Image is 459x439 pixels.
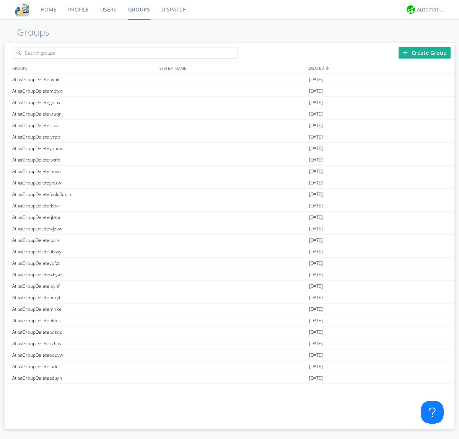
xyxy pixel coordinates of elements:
[158,62,306,73] div: SYSTEM_NAME
[5,246,454,258] a: AtlasGroupDeleteubssy[DATE]
[309,372,323,384] span: [DATE]
[10,281,158,292] div: AtlasGroupDeleteloyhf
[5,154,454,166] a: AtlasGroupDeletelwsfe[DATE]
[309,166,323,177] span: [DATE]
[10,384,158,395] div: [PERSON_NAME]
[309,120,323,131] span: [DATE]
[309,131,323,143] span: [DATE]
[309,304,323,315] span: [DATE]
[309,269,323,281] span: [DATE]
[309,74,323,85] span: [DATE]
[5,108,454,120] a: AtlasGroupDeletekruqr[DATE]
[10,166,158,177] div: AtlasGroupDeletelnnsn
[5,143,454,154] a: AtlasGroupDeleteynncw[DATE]
[309,281,323,292] span: [DATE]
[10,304,158,315] div: AtlasGroupDeletemlrke
[5,338,454,349] a: AtlasGroupDeletezzhov[DATE]
[309,200,323,212] span: [DATE]
[10,154,158,165] div: AtlasGroupDeletelwsfe
[10,212,158,223] div: AtlasGroupDeleteqbtpr
[309,349,323,361] span: [DATE]
[309,223,323,235] span: [DATE]
[5,212,454,223] a: AtlasGroupDeleteqbtpr[DATE]
[5,372,454,384] a: AtlasGroupDeleteaduyn[DATE]
[5,269,454,281] a: AtlasGroupDeletewhyaz[DATE]
[10,338,158,349] div: AtlasGroupDeletezzhov
[10,131,158,142] div: AtlasGroupDeletelyrpp
[5,235,454,246] a: AtlasGroupDeleteloarx[DATE]
[309,154,323,166] span: [DATE]
[309,315,323,326] span: [DATE]
[309,108,323,120] span: [DATE]
[421,401,444,424] iframe: Toggle Customer Support
[10,85,158,96] div: AtlasGroupDeletembtvq
[5,361,454,372] a: AtlasGroupDeleteloddi[DATE]
[5,120,454,131] a: AtlasGroupDeleterjiva[DATE]
[309,235,323,246] span: [DATE]
[5,223,454,235] a: AtlasGroupDeletewjzuw[DATE]
[10,97,158,108] div: AtlasGroupDeletegnjhy
[10,177,158,188] div: AtlasGroupDeleteyiozw
[309,292,323,304] span: [DATE]
[309,97,323,108] span: [DATE]
[417,6,446,13] div: automation+atlas
[10,269,158,280] div: AtlasGroupDeletewhyaz
[306,62,454,73] div: CREATED
[5,177,454,189] a: AtlasGroupDeleteyiozw[DATE]
[5,349,454,361] a: AtlasGroupDeleteoquyw[DATE]
[10,143,158,154] div: AtlasGroupDeleteynncw
[10,349,158,361] div: AtlasGroupDeleteoquyw
[5,315,454,326] a: AtlasGroupDeletebinek[DATE]
[309,384,323,395] span: [DATE]
[5,131,454,143] a: AtlasGroupDeletelyrpp[DATE]
[309,246,323,258] span: [DATE]
[309,212,323,223] span: [DATE]
[407,5,415,14] img: d2d01cd9b4174d08988066c6d424eccd
[399,47,451,59] div: Create Group
[10,189,158,200] div: AtlasGroupDeletefculgRubin
[309,177,323,189] span: [DATE]
[5,292,454,304] a: AtlasGroupDeleteboryt[DATE]
[309,189,323,200] span: [DATE]
[10,258,158,269] div: AtlasGroupDeletevofzt
[13,47,238,59] input: Search groups
[10,235,158,246] div: AtlasGroupDeleteloarx
[10,292,158,303] div: AtlasGroupDeleteboryt
[5,281,454,292] a: AtlasGroupDeleteloyhf[DATE]
[5,384,454,395] a: [PERSON_NAME][DATE]
[10,223,158,234] div: AtlasGroupDeletewjzuw
[10,62,156,73] div: GROUPS
[10,200,158,211] div: AtlasGroupDeletefbpxr
[309,326,323,338] span: [DATE]
[309,85,323,97] span: [DATE]
[5,258,454,269] a: AtlasGroupDeletevofzt[DATE]
[10,372,158,384] div: AtlasGroupDeleteaduyn
[10,361,158,372] div: AtlasGroupDeleteloddi
[5,74,454,85] a: AtlasGroupDeletepynir[DATE]
[10,326,158,338] div: AtlasGroupDeletepqkqu
[5,166,454,177] a: AtlasGroupDeletelnnsn[DATE]
[5,200,454,212] a: AtlasGroupDeletefbpxr[DATE]
[5,189,454,200] a: AtlasGroupDeletefculgRubin[DATE]
[10,120,158,131] div: AtlasGroupDeleterjiva
[309,338,323,349] span: [DATE]
[15,3,29,16] img: cddb5a64eb264b2086981ab96f4c1ba7
[5,326,454,338] a: AtlasGroupDeletepqkqu[DATE]
[5,97,454,108] a: AtlasGroupDeletegnjhy[DATE]
[5,304,454,315] a: AtlasGroupDeletemlrke[DATE]
[10,315,158,326] div: AtlasGroupDeletebinek
[402,50,408,55] img: plus.svg
[309,361,323,372] span: [DATE]
[10,108,158,119] div: AtlasGroupDeletekruqr
[5,85,454,97] a: AtlasGroupDeletembtvq[DATE]
[309,258,323,269] span: [DATE]
[10,74,158,85] div: AtlasGroupDeletepynir
[309,143,323,154] span: [DATE]
[10,246,158,257] div: AtlasGroupDeleteubssy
